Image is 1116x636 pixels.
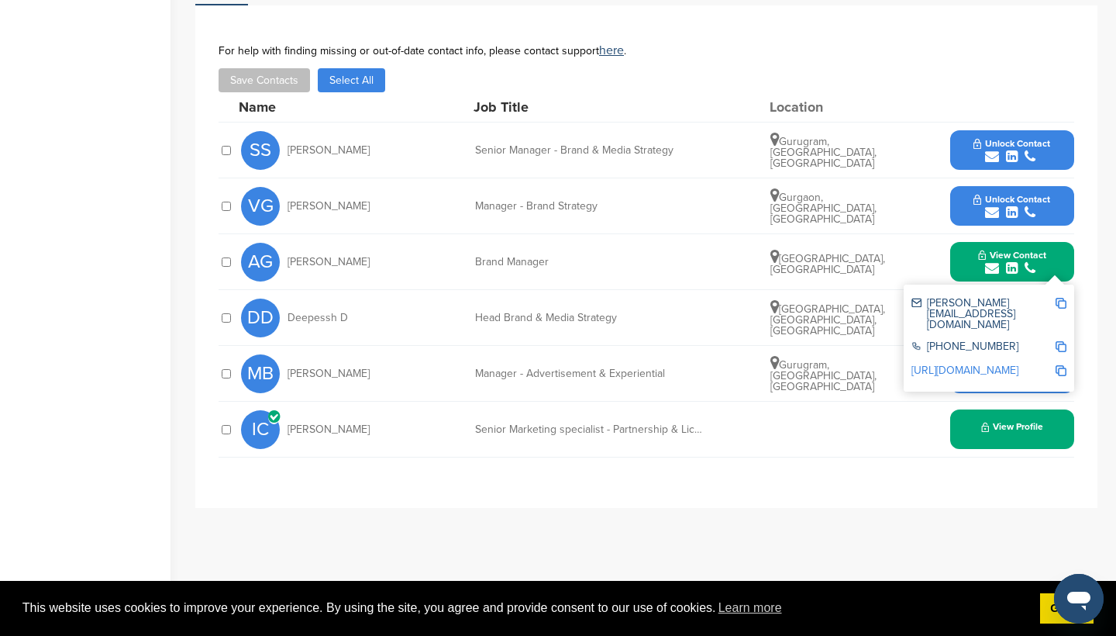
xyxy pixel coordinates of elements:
img: Copy [1056,341,1066,352]
a: here [599,43,624,58]
a: IC [PERSON_NAME] Senior Marketing specialist - Partnership & Licensing View Profile [241,402,1074,457]
div: [PERSON_NAME][EMAIL_ADDRESS][DOMAIN_NAME] [911,298,1055,330]
div: Senior Marketing specialist - Partnership & Licensing [475,424,708,435]
div: For help with finding missing or out-of-date contact info, please contact support . [219,44,1074,57]
span: View Contact [978,250,1046,261]
div: [PHONE_NUMBER] [911,341,1055,354]
button: Unlock Contact [955,127,1069,174]
span: This website uses cookies to improve your experience. By using the site, you agree and provide co... [22,596,1028,620]
div: Head Brand & Media Strategy [475,313,708,323]
span: [GEOGRAPHIC_DATA], [GEOGRAPHIC_DATA] [770,252,885,276]
span: Gurugram, [GEOGRAPHIC_DATA], [GEOGRAPHIC_DATA] [770,135,877,170]
div: Job Title [474,100,706,114]
span: MB [241,354,280,393]
img: Copy [1056,365,1066,376]
button: Unlock Contact [955,183,1069,230]
a: [URL][DOMAIN_NAME] [911,364,1018,377]
span: [GEOGRAPHIC_DATA], [GEOGRAPHIC_DATA], [GEOGRAPHIC_DATA] [770,302,885,337]
span: Deepessh D [288,313,348,323]
span: Gurugram, [GEOGRAPHIC_DATA], [GEOGRAPHIC_DATA] [770,358,877,393]
span: AG [241,243,280,282]
span: View Profile [981,422,1043,433]
div: Location [770,100,886,114]
div: Name [239,100,409,114]
div: Senior Manager - Brand & Media Strategy [475,145,708,156]
div: Manager - Advertisement & Experiential [475,368,708,379]
button: View Contact [959,239,1065,285]
span: VG [241,187,280,226]
span: Unlock Contact [973,194,1050,205]
a: learn more about cookies [716,596,784,620]
button: Select All [318,68,385,92]
span: [PERSON_NAME] [288,257,370,268]
span: [PERSON_NAME] [288,145,370,156]
img: Copy [1056,298,1066,309]
iframe: Button to launch messaging window [1054,574,1104,624]
span: SS [241,131,280,170]
a: dismiss cookie message [1040,593,1094,624]
span: DD [241,299,280,337]
span: [PERSON_NAME] [288,424,370,435]
span: [PERSON_NAME] [288,368,370,379]
span: [PERSON_NAME] [288,201,370,212]
span: Gurgaon, [GEOGRAPHIC_DATA], [GEOGRAPHIC_DATA] [770,191,877,226]
div: Brand Manager [475,257,708,268]
span: Unlock Contact [973,138,1050,149]
div: Manager - Brand Strategy [475,201,708,212]
button: Save Contacts [219,68,310,92]
span: IC [241,410,280,449]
